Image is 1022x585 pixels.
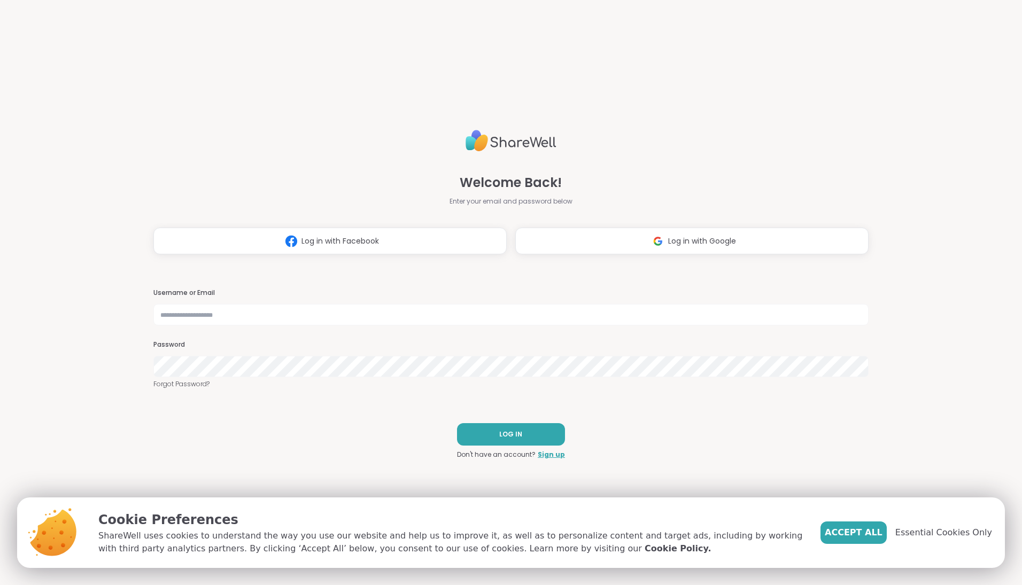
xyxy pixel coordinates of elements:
[499,430,522,439] span: LOG IN
[460,173,562,192] span: Welcome Back!
[98,510,803,529] p: Cookie Preferences
[301,236,379,247] span: Log in with Facebook
[281,231,301,251] img: ShareWell Logomark
[895,526,992,539] span: Essential Cookies Only
[450,197,572,206] span: Enter your email and password below
[153,288,869,298] h3: Username or Email
[820,521,887,544] button: Accept All
[98,529,803,555] p: ShareWell uses cookies to understand the way you use our website and help us to improve it, as we...
[538,450,565,459] a: Sign up
[648,231,668,251] img: ShareWell Logomark
[153,379,869,389] a: Forgot Password?
[668,236,736,247] span: Log in with Google
[153,228,507,254] button: Log in with Facebook
[457,423,565,446] button: LOG IN
[645,542,711,555] a: Cookie Policy.
[825,526,882,539] span: Accept All
[457,450,536,459] span: Don't have an account?
[466,126,556,156] img: ShareWell Logo
[153,340,869,349] h3: Password
[515,228,869,254] button: Log in with Google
